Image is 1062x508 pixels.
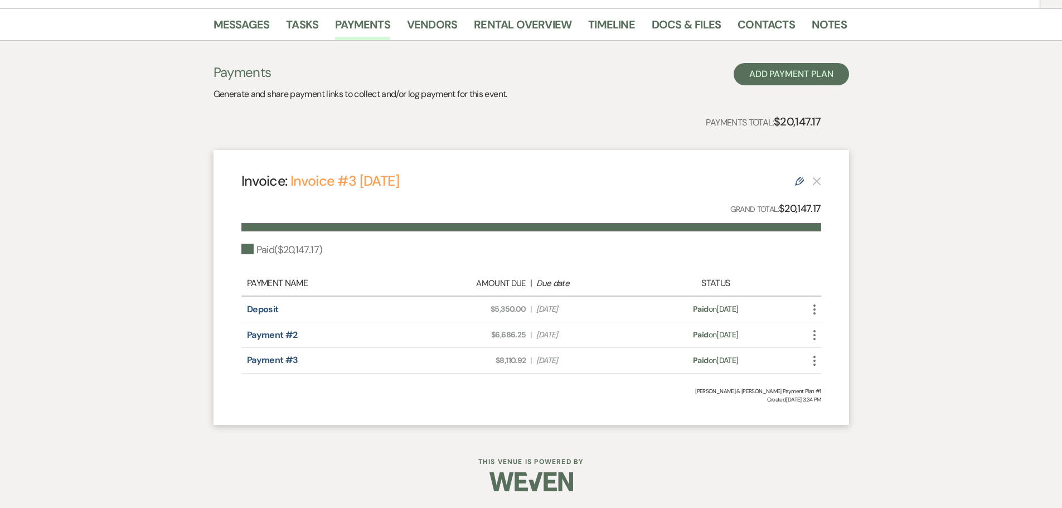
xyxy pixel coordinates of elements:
strong: $20,147.17 [774,114,821,129]
p: Payments Total: [706,113,821,130]
a: Vendors [407,16,457,40]
a: Docs & Files [652,16,721,40]
div: Due date [536,277,639,290]
img: Weven Logo [489,462,573,501]
a: Rental Overview [474,16,571,40]
div: on [DATE] [644,355,787,366]
span: Paid [693,330,708,340]
div: [PERSON_NAME] & [PERSON_NAME] Payment Plan #1 [241,387,821,395]
div: Status [644,277,787,290]
span: | [530,355,531,366]
a: Invoice #3 [DATE] [290,172,399,190]
span: [DATE] [536,355,639,366]
a: Timeline [588,16,635,40]
div: on [DATE] [644,303,787,315]
span: [DATE] [536,329,639,341]
span: $8,110.92 [423,355,526,366]
div: | [418,277,645,290]
p: Generate and share payment links to collect and/or log payment for this event. [214,87,507,101]
button: This payment plan cannot be deleted because it contains links that have been paid through Weven’s... [812,176,821,186]
p: Grand Total: [730,201,821,217]
div: Paid ( $20,147.17 ) [241,243,323,258]
span: $5,350.00 [423,303,526,315]
span: Paid [693,304,708,314]
a: Payment #2 [247,329,298,341]
span: Created: [DATE] 3:34 PM [241,395,821,404]
div: Payment Name [247,277,418,290]
a: Deposit [247,303,279,315]
a: Notes [812,16,847,40]
span: | [530,303,531,315]
a: Payments [335,16,390,40]
button: Add Payment Plan [734,63,849,85]
div: on [DATE] [644,329,787,341]
span: Paid [693,355,708,365]
a: Contacts [738,16,795,40]
span: | [530,329,531,341]
a: Messages [214,16,270,40]
a: Payment #3 [247,354,298,366]
div: Amount Due [423,277,526,290]
span: [DATE] [536,303,639,315]
a: Tasks [286,16,318,40]
h4: Invoice: [241,171,399,191]
span: $6,686.25 [423,329,526,341]
h3: Payments [214,63,507,82]
strong: $20,147.17 [779,202,821,215]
